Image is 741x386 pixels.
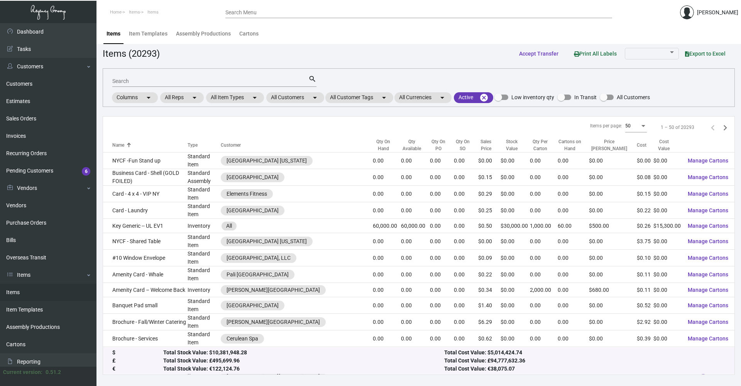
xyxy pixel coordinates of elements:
[637,219,653,233] td: $0.26
[688,335,728,342] span: Manage Cartons
[188,330,221,347] td: Standard Item
[479,93,489,102] mat-icon: cancel
[478,169,501,186] td: $0.15
[188,142,198,149] div: Type
[147,10,159,15] span: Items
[478,330,501,347] td: $0.62
[688,319,728,325] span: Manage Cartons
[430,297,454,314] td: 0.00
[227,271,289,279] div: Pali [GEOGRAPHIC_DATA]
[222,222,237,230] mat-chip: All
[444,357,725,365] div: Total Cost Value: £94,777,632.36
[558,314,589,330] td: 0.00
[310,93,320,102] mat-icon: arrow_drop_down
[530,169,558,186] td: 0.00
[227,207,279,215] div: [GEOGRAPHIC_DATA]
[401,186,430,202] td: 0.00
[637,283,653,297] td: $0.11
[373,202,401,219] td: 0.00
[478,152,501,169] td: $0.00
[478,138,494,152] div: Sales Price
[454,250,478,266] td: 0.00
[107,30,120,38] div: Items
[454,233,478,250] td: 0.00
[430,266,454,283] td: 0.00
[501,152,530,169] td: $0.00
[454,186,478,202] td: 0.00
[373,169,401,186] td: 0.00
[373,314,401,330] td: 0.00
[188,347,221,364] td: Standard Item
[227,335,258,343] div: Cerulean Spa
[430,330,454,347] td: 0.00
[478,266,501,283] td: $0.22
[501,283,530,297] td: $0.00
[501,250,530,266] td: $0.00
[401,169,430,186] td: 0.00
[188,283,221,297] td: Inventory
[430,233,454,250] td: 0.00
[430,138,447,152] div: Qty On PO
[530,283,558,297] td: 2,000.00
[653,250,682,266] td: $0.00
[188,250,221,266] td: Standard Item
[688,157,728,164] span: Manage Cartons
[530,202,558,219] td: 0.00
[637,330,653,347] td: $0.39
[103,186,188,202] td: Card - 4 x 4 - VIP NY
[682,170,734,184] button: Manage Cartons
[679,47,732,61] button: Export to Excel
[112,92,158,103] mat-chip: Columns
[227,301,279,310] div: [GEOGRAPHIC_DATA]
[454,152,478,169] td: 0.00
[430,314,454,330] td: 0.00
[239,30,259,38] div: Cartons
[530,152,558,169] td: 0.00
[682,203,734,217] button: Manage Cartons
[558,186,589,202] td: 0.00
[373,219,401,233] td: 60,000.00
[637,202,653,219] td: $0.22
[478,314,501,330] td: $6.29
[188,186,221,202] td: Standard Item
[103,202,188,219] td: Card - Laundry
[394,92,452,103] mat-chip: All Currencies
[308,74,316,84] mat-icon: search
[637,142,653,149] div: Cost
[112,365,163,373] div: €
[454,138,478,152] div: Qty On SO
[653,202,682,219] td: $0.00
[478,297,501,314] td: $1.40
[401,233,430,250] td: 0.00
[430,186,454,202] td: 0.00
[373,297,401,314] td: 0.00
[401,138,423,152] div: Qty Available
[401,266,430,283] td: 0.00
[103,266,188,283] td: Amenity Card - Whale
[637,297,653,314] td: $0.52
[401,283,430,297] td: 0.00
[682,187,734,201] button: Manage Cartons
[454,314,478,330] td: 0.00
[530,314,558,330] td: 0.00
[653,330,682,347] td: $0.00
[653,152,682,169] td: $0.00
[112,357,163,365] div: £
[103,152,188,169] td: NYCF -Fun Stand up
[478,202,501,219] td: $0.25
[688,287,728,293] span: Manage Cartons
[373,233,401,250] td: 0.00
[103,347,188,364] td: Business Card - 1000
[227,173,279,181] div: [GEOGRAPHIC_DATA]
[589,138,630,152] div: Price [PERSON_NAME]
[653,138,675,152] div: Cost Value
[637,266,653,283] td: $0.11
[478,250,501,266] td: $0.09
[637,152,653,169] td: $0.00
[401,250,430,266] td: 0.00
[430,347,454,364] td: 0.00
[653,186,682,202] td: $0.00
[589,347,637,364] td: $0.00
[653,233,682,250] td: $0.00
[379,93,389,102] mat-icon: arrow_drop_down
